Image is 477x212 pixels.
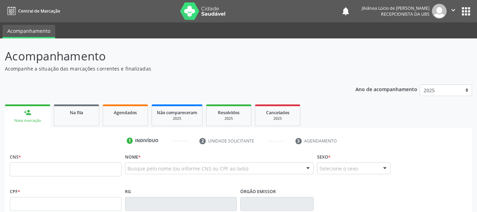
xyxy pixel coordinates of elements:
[341,6,351,16] button: notifications
[5,65,332,72] p: Acompanhe a situação das marcações correntes e finalizadas
[260,116,295,121] div: 2025
[125,152,141,162] label: Nome
[24,109,31,116] div: person_add
[449,6,457,14] i: 
[460,5,472,17] button: apps
[317,152,331,162] label: Sexo
[10,118,45,123] div: Nova marcação
[355,85,417,93] p: Ano de acompanhamento
[18,8,60,14] span: Central de Marcação
[127,165,248,172] span: Busque pelo nome (ou informe CNS ou CPF ao lado)
[447,4,460,19] button: 
[125,186,131,197] label: RG
[127,138,133,144] div: 1
[114,110,137,116] span: Agendados
[320,165,358,172] span: Selecione o sexo
[432,4,447,19] img: img
[135,138,159,144] div: Indivíduo
[381,11,430,17] span: Recepcionista da UBS
[2,25,55,38] a: Acompanhamento
[5,47,332,65] p: Acompanhamento
[10,152,21,162] label: CNS
[70,110,83,116] span: Na fila
[157,110,197,116] span: Não compareceram
[157,116,197,121] div: 2025
[266,110,289,116] span: Cancelados
[362,5,430,11] div: Jilvânea Lúcio de [PERSON_NAME]
[5,5,60,17] a: Central de Marcação
[240,186,276,197] label: Órgão emissor
[218,110,240,116] span: Resolvidos
[211,116,246,121] div: 2025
